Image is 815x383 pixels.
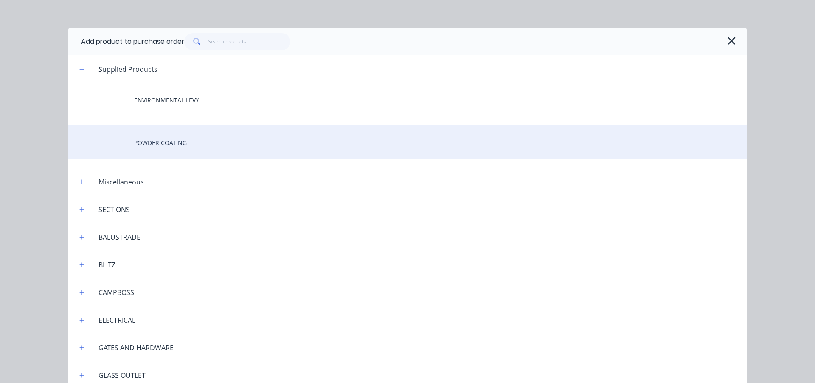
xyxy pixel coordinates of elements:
div: ELECTRICAL [92,315,142,325]
div: Miscellaneous [92,177,151,187]
div: GLASS OUTLET [92,370,152,380]
div: CAMPBOSS [92,287,141,298]
div: GATES AND HARDWARE [92,343,180,353]
div: SECTIONS [92,204,137,215]
div: BLITZ [92,260,122,270]
div: BALUSTRADE [92,232,147,242]
input: Search products... [208,33,291,50]
div: Supplied Products [92,64,164,74]
div: Add product to purchase order [81,37,184,47]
